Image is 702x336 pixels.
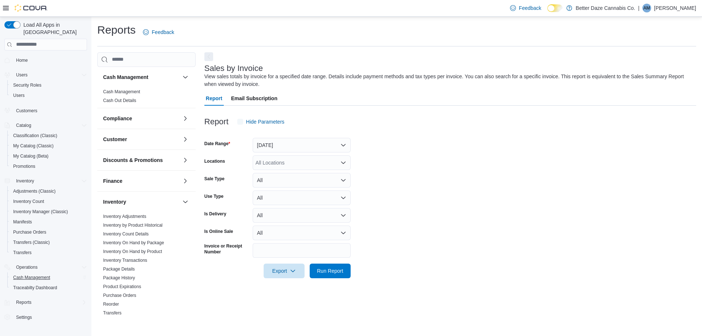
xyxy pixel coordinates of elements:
span: Customers [16,108,37,114]
span: AM [643,4,650,12]
span: Reorder [103,301,119,307]
button: Reports [1,297,90,307]
button: Export [264,264,305,278]
button: Inventory [103,198,180,205]
span: Promotions [13,163,35,169]
span: Inventory Count [10,197,87,206]
span: Feedback [152,29,174,36]
span: Cash Management [10,273,87,282]
span: Security Roles [10,81,87,90]
a: Purchase Orders [10,228,49,237]
a: Purchase Orders [103,293,136,298]
span: Inventory Manager (Classic) [10,207,87,216]
button: Next [204,52,213,61]
button: Transfers (Classic) [7,237,90,248]
p: | [638,4,639,12]
label: Sale Type [204,176,224,182]
a: Inventory On Hand by Product [103,249,162,254]
span: Run Report [317,267,343,275]
a: Cash Out Details [103,98,136,103]
a: Classification (Classic) [10,131,60,140]
button: Hide Parameters [234,114,287,129]
button: Compliance [103,115,180,122]
span: Security Roles [13,82,41,88]
a: Home [13,56,31,65]
button: Cash Management [181,73,190,82]
span: Reports [13,298,87,307]
label: Invoice or Receipt Number [204,243,250,255]
h3: Customer [103,136,127,143]
button: Inventory [1,176,90,186]
label: Is Online Sale [204,229,233,234]
p: [PERSON_NAME] [654,4,696,12]
span: Manifests [13,219,32,225]
span: Purchase Orders [103,292,136,298]
div: Andy Moreno [642,4,651,12]
h3: Finance [103,177,122,185]
span: Inventory Transactions [103,257,147,263]
button: Home [1,55,90,65]
span: Email Subscription [231,91,278,106]
a: Product Expirations [103,284,141,289]
span: Operations [13,263,87,272]
a: Cash Management [10,273,53,282]
button: Manifests [7,217,90,227]
span: Users [10,91,87,100]
button: Settings [1,312,90,322]
span: Traceabilty Dashboard [13,285,57,291]
span: Feedback [519,4,541,12]
a: Transfers [10,248,34,257]
span: Transfers [10,248,87,257]
button: Cash Management [103,73,180,81]
button: Transfers [7,248,90,258]
button: Users [1,70,90,80]
span: Catalog [13,121,87,130]
a: Inventory Transactions [103,258,147,263]
a: Inventory Count Details [103,231,149,237]
span: Inventory On Hand by Package [103,240,164,246]
span: Classification (Classic) [13,133,57,139]
button: My Catalog (Beta) [7,151,90,161]
span: Purchase Orders [10,228,87,237]
input: Dark Mode [547,4,563,12]
span: Transfers (Classic) [13,239,50,245]
a: Security Roles [10,81,44,90]
button: Compliance [181,114,190,123]
button: Finance [103,177,180,185]
button: Customer [181,135,190,144]
a: Manifests [10,218,35,226]
span: Home [16,57,28,63]
a: Package Details [103,267,135,272]
button: Reports [13,298,34,307]
span: Load All Apps in [GEOGRAPHIC_DATA] [20,21,87,36]
button: Purchase Orders [7,227,90,237]
button: All [253,190,351,205]
span: Purchase Orders [13,229,46,235]
span: Inventory [13,177,87,185]
h3: Discounts & Promotions [103,156,163,164]
button: Customer [103,136,180,143]
button: Promotions [7,161,90,171]
button: Inventory [181,197,190,206]
button: Discounts & Promotions [181,156,190,165]
span: Traceabilty Dashboard [10,283,87,292]
button: All [253,173,351,188]
a: Transfers (Classic) [10,238,53,247]
span: Inventory Adjustments [103,214,146,219]
a: Reorder [103,302,119,307]
span: Package History [103,275,135,281]
span: Transfers (Classic) [10,238,87,247]
button: Run Report [310,264,351,278]
a: Feedback [507,1,544,15]
div: View sales totals by invoice for a specified date range. Details include payment methods and tax ... [204,73,692,88]
span: Report [206,91,222,106]
a: Feedback [140,25,177,39]
h3: Compliance [103,115,132,122]
span: Transfers [103,310,121,316]
button: Adjustments (Classic) [7,186,90,196]
button: Classification (Classic) [7,131,90,141]
span: Inventory [16,178,34,184]
h3: Cash Management [103,73,148,81]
